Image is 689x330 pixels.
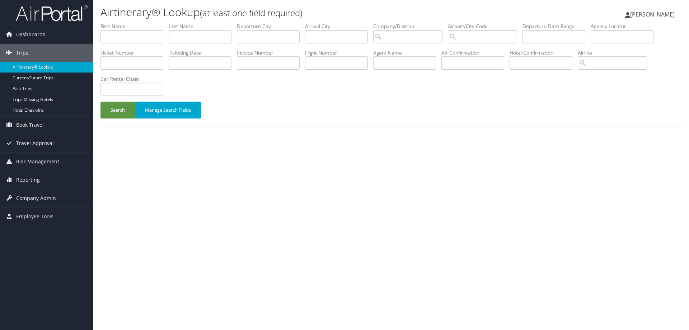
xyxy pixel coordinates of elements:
[16,25,45,43] span: Dashboards
[630,10,675,18] span: [PERSON_NAME]
[373,49,441,56] label: Agent Name
[510,49,578,56] label: Hotel Confirmation
[16,153,59,171] span: Risk Management
[522,23,591,30] label: Departure Date Range
[169,23,237,30] label: Last Name
[578,49,652,56] label: Airline
[448,23,522,30] label: Airport/City Code
[16,44,28,62] span: Trips
[625,4,682,25] a: [PERSON_NAME]
[100,5,488,20] h1: Airtinerary® Lookup
[441,49,510,56] label: Air Confirmation
[16,171,40,189] span: Reporting
[100,49,169,56] label: Ticket Number
[135,102,201,118] button: Manage Search Fields
[16,208,53,226] span: Employee Tools
[16,116,44,134] span: Book Travel
[200,7,303,19] small: (at least one field required)
[16,189,56,207] span: Company Admin
[237,49,305,56] label: Invoice Number
[16,134,54,152] span: Travel Approval
[305,23,373,30] label: Arrival City
[373,23,448,30] label: Company/Division
[16,5,88,22] img: airportal-logo.png
[169,49,237,56] label: Ticketing Date
[237,23,305,30] label: Departure City
[100,75,169,83] label: Car Rental Chain
[591,23,659,30] label: Agency Locator
[100,102,135,118] button: Search
[100,23,169,30] label: First Name
[305,49,373,56] label: Flight Number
